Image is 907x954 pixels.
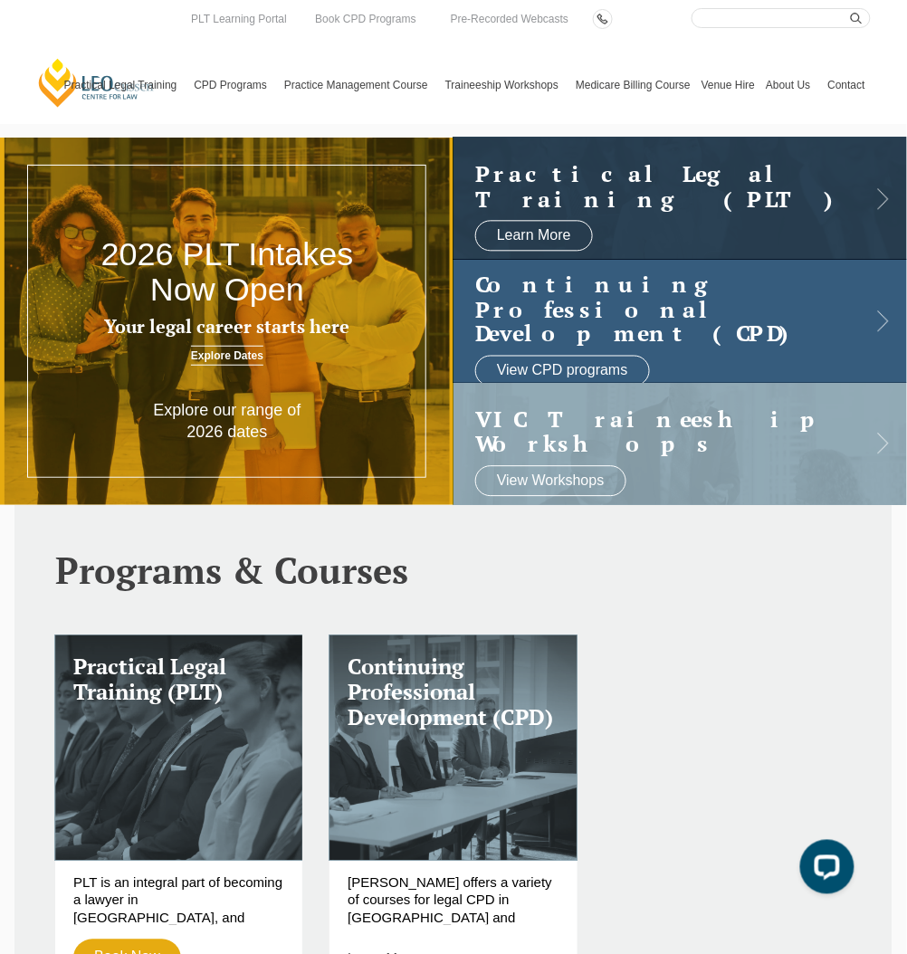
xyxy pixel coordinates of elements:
h3: Practical Legal Training (PLT) [73,653,284,706]
a: About Us [760,46,822,124]
a: Book CPD Programs [310,9,420,29]
a: CPD Programs [188,46,279,124]
a: Learn More [475,221,593,252]
a: [PERSON_NAME] Centre for Law [36,57,157,109]
a: Continuing Professional Development (CPD) [329,635,577,861]
a: Practice Management Course [279,46,440,124]
h2: Continuing Professional Development (CPD) [475,272,856,347]
a: Continuing ProfessionalDevelopment (CPD) [475,272,856,347]
a: Pre-Recorded Webcasts [446,9,574,29]
a: Traineeship Workshops [440,46,570,124]
h2: Programs & Courses [55,550,852,590]
p: [PERSON_NAME] offers a variety of courses for legal CPD in [GEOGRAPHIC_DATA] and online, across a... [348,874,559,925]
p: Explore our range of 2026 dates [137,400,319,443]
a: Practical LegalTraining (PLT) [475,162,856,212]
h3: Your legal career starts here [91,317,363,337]
a: PLT Learning Portal [186,9,291,29]
h2: 2026 PLT Intakes Now Open [91,236,363,308]
a: View Workshops [475,465,626,496]
a: View CPD programs [475,356,650,386]
a: Medicare Billing Course [570,46,696,124]
a: VIC Traineeship Workshops [475,406,856,456]
p: PLT is an integral part of becoming a lawyer in [GEOGRAPHIC_DATA], and [PERSON_NAME] are proud to... [73,874,284,925]
a: Explore Dates [191,346,263,366]
a: Contact [823,46,871,124]
a: Practical Legal Training (PLT) [55,635,302,861]
iframe: LiveChat chat widget [786,833,862,909]
h3: Continuing Professional Development (CPD) [348,653,559,731]
h2: Practical Legal Training (PLT) [475,162,856,212]
a: Practical Legal Training [59,46,189,124]
a: Venue Hire [696,46,760,124]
